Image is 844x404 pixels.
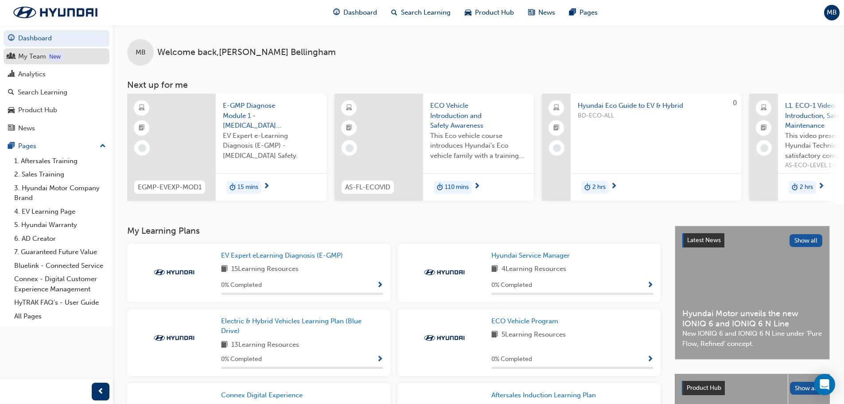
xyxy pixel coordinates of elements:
[377,280,383,291] button: Show Progress
[8,53,15,61] span: people-icon
[18,141,36,151] div: Pages
[824,5,840,20] button: MB
[687,236,721,244] span: Latest News
[790,234,823,247] button: Show all
[343,8,377,18] span: Dashboard
[221,251,343,259] span: EV Expert eLearning Diagnosis (E-GMP)
[157,47,336,58] span: Welcome back , [PERSON_NAME] Bellingham
[231,264,299,275] span: 15 Learning Resources
[377,354,383,365] button: Show Progress
[491,329,498,341] span: book-icon
[11,218,109,232] a: 5. Hyundai Warranty
[377,282,383,290] span: Show Progress
[18,105,57,115] div: Product Hub
[223,101,319,131] span: E-GMP Diagnose Module 1 - [MEDICAL_DATA] Safety
[687,384,721,392] span: Product Hub
[790,382,823,395] button: Show all
[221,251,346,261] a: EV Expert eLearning Diagnosis (E-GMP)
[11,168,109,181] a: 2. Sales Training
[263,183,270,191] span: next-icon
[97,386,104,397] span: prev-icon
[4,66,109,82] a: Analytics
[792,182,798,193] span: duration-icon
[733,99,737,107] span: 0
[221,354,262,365] span: 0 % Completed
[4,28,109,138] button: DashboardMy TeamAnalyticsSearch LearningProduct HubNews
[18,51,46,62] div: My Team
[420,268,469,277] img: Trak
[475,8,514,18] span: Product Hub
[491,390,599,400] a: Aftersales Induction Learning Plan
[592,182,606,192] span: 2 hrs
[391,7,397,18] span: search-icon
[761,122,767,134] span: booktick-icon
[237,182,258,192] span: 15 mins
[8,89,14,97] span: search-icon
[502,264,566,275] span: 4 Learning Resources
[491,251,570,259] span: Hyundai Service Manager
[346,102,352,114] span: learningResourceType_ELEARNING-icon
[11,259,109,273] a: Bluelink - Connected Service
[647,354,653,365] button: Show Progress
[682,233,822,247] a: Latest NewsShow all
[221,316,383,336] a: Electric & Hybrid Vehicles Learning Plan (Blue Drive)
[760,144,768,152] span: learningRecordVerb_NONE-icon
[229,182,236,193] span: duration-icon
[578,111,734,121] span: BD-ECO-ALL
[491,264,498,275] span: book-icon
[502,329,566,341] span: 5 Learning Resources
[223,131,319,161] span: EV Expert e-Learning Diagnosis (E-GMP) - [MEDICAL_DATA] Safety.
[4,102,109,118] a: Product Hub
[553,102,560,114] span: laptop-icon
[491,391,596,399] span: Aftersales Induction Learning Plan
[18,123,35,133] div: News
[127,94,327,201] a: EGMP-EVEXP-MOD1E-GMP Diagnose Module 1 - [MEDICAL_DATA] SafetyEV Expert e-Learning Diagnosis (E-G...
[127,226,661,236] h3: My Learning Plans
[647,282,653,290] span: Show Progress
[4,120,109,137] a: News
[491,317,558,325] span: ECO Vehicle Program
[136,47,146,58] span: MB
[221,340,228,351] span: book-icon
[4,84,109,101] a: Search Learning
[430,101,527,131] span: ECO Vehicle Introduction and Safety Awareness
[11,296,109,310] a: HyTRAK FAQ's - User Guide
[8,142,15,150] span: pages-icon
[326,4,384,22] a: guage-iconDashboard
[8,35,15,43] span: guage-icon
[333,7,340,18] span: guage-icon
[11,245,109,259] a: 7. Guaranteed Future Value
[445,182,469,192] span: 110 mins
[437,182,443,193] span: duration-icon
[4,3,106,22] a: Trak
[4,48,109,65] a: My Team
[8,71,15,78] span: chart-icon
[420,333,469,342] img: Trak
[346,122,352,134] span: booktick-icon
[542,94,741,201] a: 0Hyundai Eco Guide to EV & HybridBD-ECO-ALLduration-icon2 hrs
[611,183,617,191] span: next-icon
[221,264,228,275] span: book-icon
[18,69,46,79] div: Analytics
[682,381,823,395] a: Product HubShow all
[345,182,390,192] span: AS-FL-ECOVID
[18,87,67,98] div: Search Learning
[562,4,605,22] a: pages-iconPages
[221,280,262,290] span: 0 % Completed
[538,8,555,18] span: News
[8,106,15,114] span: car-icon
[584,182,591,193] span: duration-icon
[430,131,527,161] span: This Eco vehicle course introduces Hyundai's Eco vehicle family with a training video presentatio...
[139,122,145,134] span: booktick-icon
[647,356,653,364] span: Show Progress
[800,182,813,192] span: 2 hrs
[8,125,15,133] span: news-icon
[491,251,573,261] a: Hyundai Service Manager
[528,7,535,18] span: news-icon
[221,391,303,399] span: Connex Digital Experience
[231,340,299,351] span: 13 Learning Resources
[682,329,822,349] span: New IONIQ 6 and IONIQ 6 N Line under ‘Pure Flow, Refined’ concept.
[47,52,62,61] div: Tooltip anchor
[647,280,653,291] button: Show Progress
[818,183,825,191] span: next-icon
